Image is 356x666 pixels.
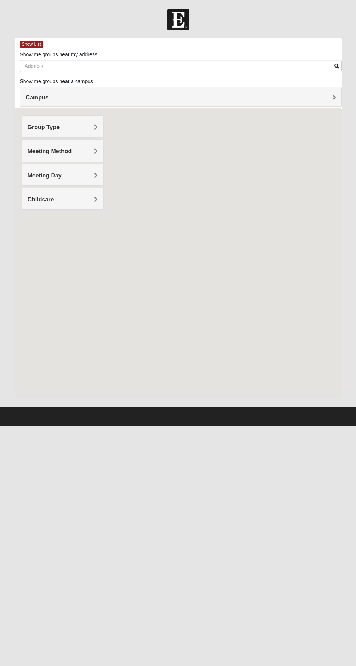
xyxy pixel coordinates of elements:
img: Church of Eleven22 Logo [167,9,189,30]
span: Group Type [28,124,60,130]
label: Show me groups near a campus [20,78,93,85]
div: Meeting Method [22,140,103,161]
label: Show me groups near my address [20,51,97,58]
span: Meeting Method [28,148,72,154]
div: Campus [20,87,341,107]
input: Address [20,60,342,72]
span: Childcare [28,196,54,203]
span: Show List [20,41,43,48]
span: Meeting Day [28,172,62,179]
div: Meeting Day [22,164,103,185]
span: Campus [26,94,49,101]
div: Group Type [22,116,103,137]
div: Childcare [22,188,103,209]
